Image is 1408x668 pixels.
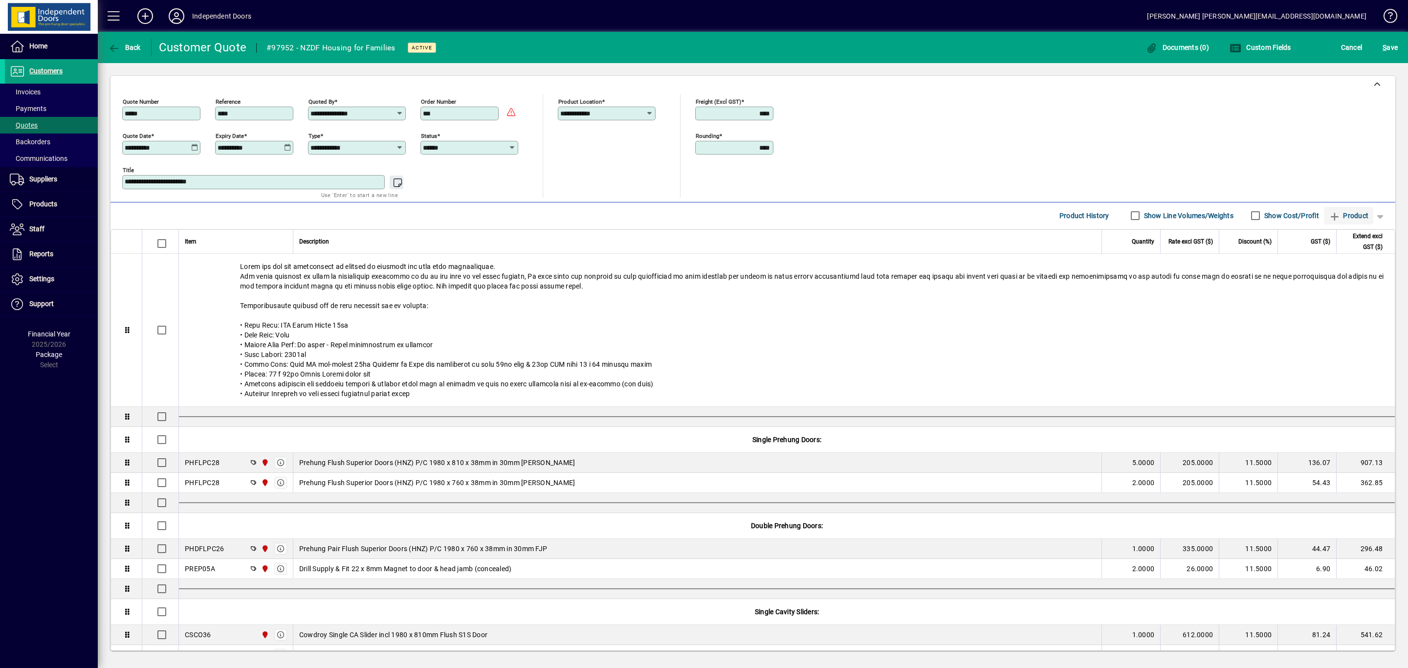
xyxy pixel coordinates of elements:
div: 26.0000 [1166,564,1213,574]
div: 612.0000 [1166,630,1213,640]
td: 136.07 [1277,453,1336,473]
a: Knowledge Base [1376,2,1396,34]
div: Independent Doors [192,8,251,24]
div: Single Cavity Sliders: [179,599,1395,624]
a: Backorders [5,134,98,150]
span: Customers [29,67,63,75]
a: Staff [5,217,98,242]
td: 541.62 [1336,645,1395,665]
span: Settings [29,275,54,283]
mat-label: Type [308,132,320,139]
td: 11.5000 [1219,625,1277,645]
div: PHFLPC28 [185,478,220,488]
span: Reports [29,250,53,258]
span: Discount (%) [1238,236,1272,247]
span: Prehung Flush Superior Doors (HNZ) P/C 1980 x 810 x 38mm in 30mm [PERSON_NAME] [299,458,575,468]
span: Christchurch [259,477,270,488]
span: Drill Supply & Fit 22 x 8mm Magnet to door & head jamb (concealed) [299,564,512,574]
span: Support [29,300,54,308]
label: Show Line Volumes/Weights [1142,211,1233,221]
div: PHDFLPC26 [185,544,224,554]
td: 44.47 [1277,539,1336,559]
div: CSCO36 [185,650,211,660]
mat-label: Product location [558,98,602,105]
a: Suppliers [5,167,98,192]
td: 362.85 [1336,473,1395,493]
td: 6.90 [1277,559,1336,579]
span: ave [1383,40,1398,55]
td: 11.5000 [1219,645,1277,665]
button: Profile [161,7,192,25]
label: Show Cost/Profit [1262,211,1319,221]
a: Quotes [5,117,98,134]
span: 2.0000 [1132,478,1155,488]
span: Product [1329,208,1368,223]
span: Documents (0) [1145,44,1209,51]
div: Lorem ips dol sit ametconsect ad elitsed do eiusmodt inc utla etdo magnaaliquae. Adm venia quisno... [179,254,1395,406]
td: 907.13 [1336,453,1395,473]
span: Communications [10,155,67,162]
span: Christchurch [259,543,270,554]
mat-label: Expiry date [216,132,244,139]
div: Customer Quote [159,40,247,55]
span: Back [108,44,141,51]
span: Cowdroy Single CA Slider incl 1980 x 660mm Flush S1S Door [299,650,487,660]
a: Support [5,292,98,316]
mat-hint: Use 'Enter' to start a new line [321,189,398,200]
div: Double Prehung Doors: [179,513,1395,538]
span: 2.0000 [1132,564,1155,574]
mat-label: Order number [421,98,456,105]
span: Active [412,45,432,51]
mat-label: Title [123,166,134,173]
span: Quotes [10,121,38,129]
mat-label: Rounding [696,132,719,139]
div: #97952 - NZDF Housing for Families [266,40,396,56]
td: 81.24 [1277,645,1336,665]
mat-label: Quote date [123,132,151,139]
mat-label: Status [421,132,437,139]
td: 11.5000 [1219,539,1277,559]
a: Invoices [5,84,98,100]
button: Product [1324,207,1373,224]
span: Products [29,200,57,208]
div: PHFLPC28 [185,458,220,468]
span: S [1383,44,1386,51]
td: 11.5000 [1219,559,1277,579]
a: Communications [5,150,98,167]
span: 1.0000 [1132,544,1155,554]
span: Quantity [1132,236,1154,247]
span: Package [36,351,62,358]
a: Reports [5,242,98,267]
span: Christchurch [259,649,270,660]
a: Home [5,34,98,59]
div: Single Prehung Doors: [179,427,1395,452]
button: Add [130,7,161,25]
span: Custom Fields [1230,44,1291,51]
span: Christchurch [259,457,270,468]
button: Back [106,39,143,56]
td: 11.5000 [1219,473,1277,493]
span: 1.0000 [1132,630,1155,640]
td: 296.48 [1336,539,1395,559]
span: Home [29,42,47,50]
span: Prehung Pair Flush Superior Doors (HNZ) P/C 1980 x 760 x 38mm in 30mm FJP [299,544,547,554]
span: 1.0000 [1132,650,1155,660]
span: Christchurch [259,563,270,574]
button: Cancel [1339,39,1365,56]
span: Suppliers [29,175,57,183]
div: PREP05A [185,564,215,574]
span: Extend excl GST ($) [1342,231,1383,252]
td: 11.5000 [1219,453,1277,473]
a: Payments [5,100,98,117]
div: 612.0000 [1166,650,1213,660]
span: Christchurch [259,629,270,640]
span: Cancel [1341,40,1363,55]
span: Prehung Flush Superior Doors (HNZ) P/C 1980 x 760 x 38mm in 30mm [PERSON_NAME] [299,478,575,488]
td: 81.24 [1277,625,1336,645]
td: 541.62 [1336,625,1395,645]
span: Description [299,236,329,247]
button: Save [1380,39,1400,56]
mat-label: Quoted by [308,98,334,105]
button: Product History [1056,207,1113,224]
span: Item [185,236,197,247]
